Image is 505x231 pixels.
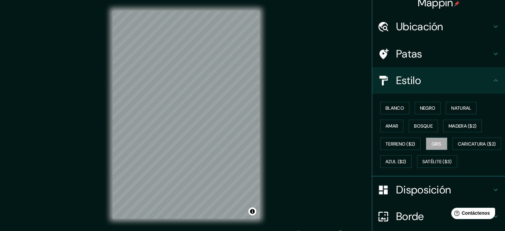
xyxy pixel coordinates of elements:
[380,155,412,168] button: Azul ($2)
[380,102,409,114] button: Blanco
[446,102,476,114] button: Natural
[372,67,505,94] div: Estilo
[396,209,424,223] font: Borde
[453,138,501,150] button: Caricatura ($2)
[396,47,422,61] font: Patas
[380,138,421,150] button: Terreno ($2)
[443,120,482,132] button: Madera ($2)
[426,138,447,150] button: Gris
[446,205,498,224] iframe: Lanzador de widgets de ayuda
[414,123,433,129] font: Bosque
[248,207,256,215] button: Activar o desactivar atribución
[372,203,505,230] div: Borde
[432,141,442,147] font: Gris
[420,105,436,111] font: Negro
[454,1,460,6] img: pin-icon.png
[422,159,452,165] font: Satélite ($3)
[385,141,415,147] font: Terreno ($2)
[385,105,404,111] font: Blanco
[396,20,443,34] font: Ubicación
[396,183,451,197] font: Disposición
[415,102,441,114] button: Negro
[380,120,403,132] button: Amar
[449,123,476,129] font: Madera ($2)
[396,73,421,87] font: Estilo
[458,141,496,147] font: Caricatura ($2)
[417,155,457,168] button: Satélite ($3)
[385,159,406,165] font: Azul ($2)
[372,13,505,40] div: Ubicación
[113,11,260,219] canvas: Mapa
[385,123,398,129] font: Amar
[451,105,471,111] font: Natural
[409,120,438,132] button: Bosque
[372,176,505,203] div: Disposición
[372,41,505,67] div: Patas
